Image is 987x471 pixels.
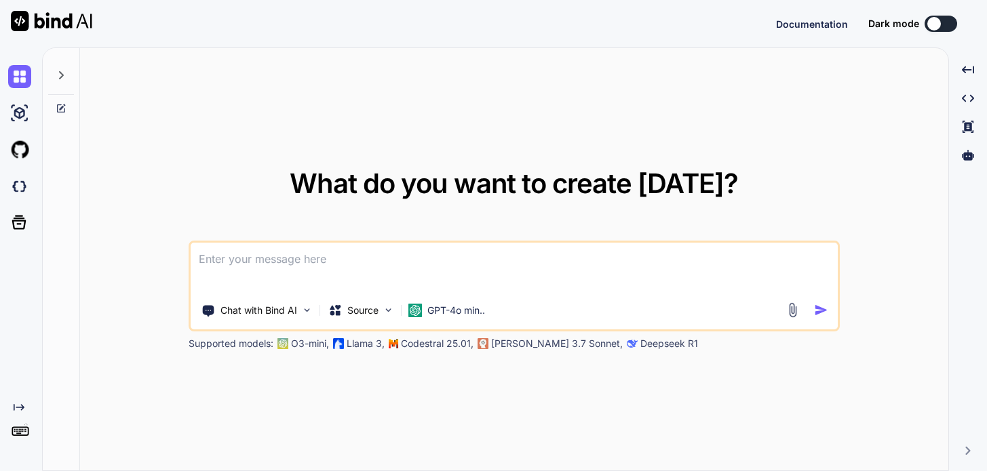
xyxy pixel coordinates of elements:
[627,338,638,349] img: claude
[776,17,848,31] button: Documentation
[290,167,738,200] span: What do you want to create [DATE]?
[383,304,394,316] img: Pick Models
[291,337,329,350] p: O3-mini,
[785,302,800,318] img: attachment
[8,102,31,125] img: ai-studio
[401,337,473,350] p: Codestral 25.01,
[640,337,698,350] p: Deepseek R1
[333,338,344,349] img: Llama2
[8,138,31,161] img: githubLight
[8,65,31,88] img: chat
[408,304,422,317] img: GPT-4o mini
[277,338,288,349] img: GPT-4
[347,337,385,350] p: Llama 3,
[11,11,92,31] img: Bind AI
[491,337,623,350] p: [PERSON_NAME] 3.7 Sonnet,
[347,304,379,317] p: Source
[814,303,828,317] img: icon
[776,18,848,30] span: Documentation
[301,304,313,316] img: Pick Tools
[220,304,297,317] p: Chat with Bind AI
[427,304,485,317] p: GPT-4o min..
[8,175,31,198] img: darkCloudIdeIcon
[389,339,398,348] img: Mistral-AI
[478,338,488,349] img: claude
[868,17,919,30] span: Dark mode
[189,337,273,350] p: Supported models:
